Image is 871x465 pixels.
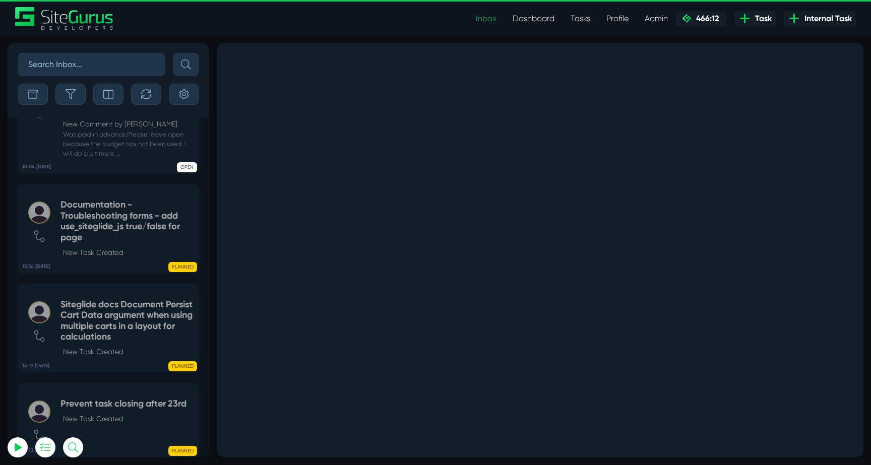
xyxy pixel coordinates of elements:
[15,7,114,30] a: SiteGurus
[18,184,199,273] a: 13:36 [DATE] Documentation - Troubleshooting forms - add use_siteglide_js true/false for pageNew ...
[22,163,51,171] b: 10:04 [DATE]
[692,14,719,23] span: 466:12
[676,11,726,26] a: 466:12
[563,9,598,29] a: Tasks
[468,9,505,29] a: Inbox
[63,347,194,357] p: New Task Created
[60,398,186,410] h5: Prevent task closing after 23rd
[60,129,194,159] small: Was paid in advance.Please leave open because the budget has not been used. I will do a bit more ...
[18,53,165,76] input: Search Inbox...
[800,13,852,25] span: Internal Task
[60,200,194,243] h5: Documentation - Troubleshooting forms - add use_siteglide_js true/false for page
[22,362,49,370] b: 14:12 [DATE]
[168,361,197,371] span: PLANNED
[177,162,197,172] span: OPEN
[63,247,194,258] p: New Task Created
[168,262,197,272] span: PLANNED
[63,414,186,424] p: New Task Created
[18,284,199,373] a: 14:12 [DATE] Siteglide docs Document Persist Cart Data argument when using multiple carts in a la...
[18,383,199,457] a: 14:13 [DATE] Prevent task closing after 23rdNew Task Created PLANNED
[598,9,637,29] a: Profile
[734,11,776,26] a: Task
[751,13,772,25] span: Task
[505,9,563,29] a: Dashboard
[60,299,194,343] h5: Siteglide docs Document Persist Cart Data argument when using multiple carts in a layout for calc...
[168,446,197,456] span: PLANNED
[15,7,114,30] img: Sitegurus Logo
[784,11,856,26] a: Internal Task
[637,9,676,29] a: Admin
[63,119,194,129] p: New Comment by [PERSON_NAME]
[18,78,199,174] a: 10:04 [DATE] Horse Bit Hire On-site SEO (RW only)New Comment by [PERSON_NAME] Was paid in advance...
[22,263,50,271] b: 13:36 [DATE]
